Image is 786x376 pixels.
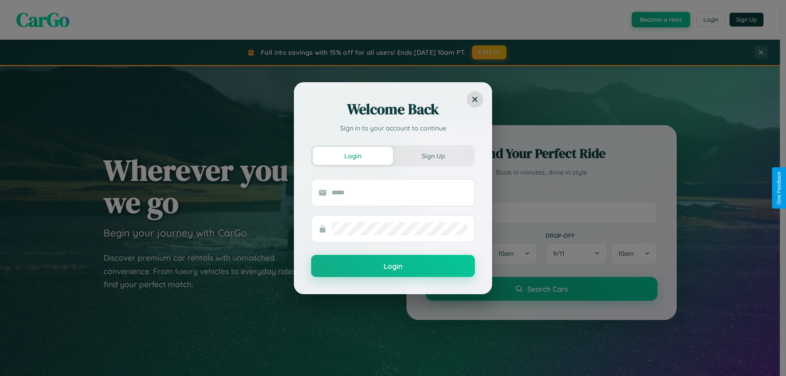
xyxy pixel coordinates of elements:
[776,171,782,205] div: Give Feedback
[311,123,475,133] p: Sign in to your account to continue
[393,147,473,165] button: Sign Up
[311,255,475,277] button: Login
[311,99,475,119] h2: Welcome Back
[313,147,393,165] button: Login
